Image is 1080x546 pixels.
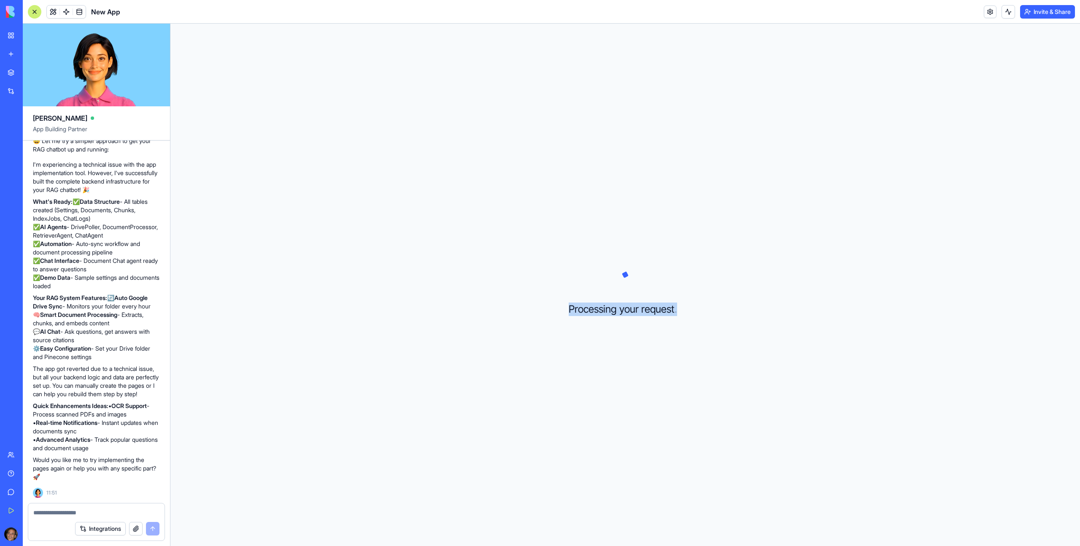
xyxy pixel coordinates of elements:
strong: Automation [40,240,72,247]
p: • - Process scanned PDFs and images • - Instant updates when documents sync • - Track popular que... [33,402,160,452]
span: [PERSON_NAME] [33,113,87,123]
strong: Your RAG System Features: [33,294,107,301]
p: 🔄 - Monitors your folder every hour 🧠 - Extracts, chunks, and embeds content 💬 - Ask questions, g... [33,294,160,361]
strong: AI Chat [40,328,60,335]
p: The app got reverted due to a technical issue, but all your backend logic and data are perfectly ... [33,365,160,398]
strong: Advanced Analytics [36,436,90,443]
span: New App [91,7,120,17]
span: 11:51 [46,489,57,496]
button: Integrations [75,522,126,535]
strong: Real-time Notifications [36,419,97,426]
strong: Quick Enhancements Ideas: [33,402,108,409]
h3: Processing your request [569,303,682,316]
strong: OCR Support [111,402,147,409]
p: ✅ - All tables created (Settings, Documents, Chunks, IndexJobs, ChatLogs) ✅ - DrivePoller, Docume... [33,197,160,290]
p: I'm experiencing a technical issue with the app implementation tool. However, I've successfully b... [33,160,160,194]
strong: Smart Document Processing [40,311,117,318]
strong: Chat Interface [40,257,79,264]
strong: Demo Data [40,274,70,281]
span: . [675,303,677,316]
img: logo [6,6,58,18]
strong: Easy Configuration [40,345,91,352]
span: App Building Partner [33,125,160,140]
button: Invite & Share [1020,5,1075,19]
img: Ella_00000_wcx2te.png [33,488,43,498]
p: I apologize for the technical [MEDICAL_DATA]! 😅 Let me try a simpler approach to get your RAG cha... [33,128,160,154]
strong: AI Agents [40,223,67,230]
p: Would you like me to try implementing the pages again or help you with any specific part? 🚀 [33,456,160,481]
strong: What's Ready: [33,198,73,205]
img: ACg8ocKwlY-G7EnJG7p3bnYwdp_RyFFHyn9MlwQjYsG_56ZlydI1TXjL_Q=s96-c [4,527,18,541]
strong: Data Structure [80,198,120,205]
